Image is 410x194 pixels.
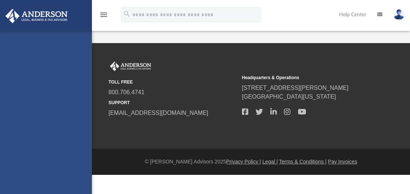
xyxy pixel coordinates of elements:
i: search [123,10,131,18]
img: Anderson Advisors Platinum Portal [108,61,153,71]
a: Privacy Policy | [226,159,261,165]
a: [EMAIL_ADDRESS][DOMAIN_NAME] [108,110,208,116]
a: [GEOGRAPHIC_DATA][US_STATE] [242,94,336,100]
img: Anderson Advisors Platinum Portal [3,9,70,23]
a: [STREET_ADDRESS][PERSON_NAME] [242,85,349,91]
small: TOLL FREE [108,79,237,85]
small: Headquarters & Operations [242,74,370,81]
img: User Pic [393,9,404,20]
a: menu [99,14,108,19]
small: SUPPORT [108,99,237,106]
a: Pay Invoices [328,159,357,165]
i: menu [99,10,108,19]
div: © [PERSON_NAME] Advisors 2025 [92,158,410,166]
a: Legal | [263,159,278,165]
a: Terms & Conditions | [279,159,327,165]
a: 800.706.4741 [108,89,145,95]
